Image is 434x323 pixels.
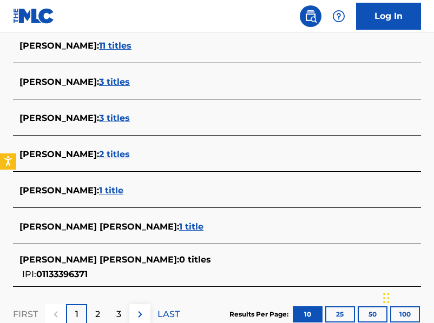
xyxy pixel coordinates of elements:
[325,306,355,322] button: 25
[19,185,99,196] span: [PERSON_NAME] :
[13,8,55,24] img: MLC Logo
[116,308,121,321] p: 3
[300,5,321,27] a: Public Search
[19,149,99,159] span: [PERSON_NAME] :
[134,308,147,321] img: right
[380,271,434,323] iframe: Chat Widget
[157,308,180,321] p: LAST
[293,306,323,322] button: 10
[95,308,100,321] p: 2
[19,113,99,123] span: [PERSON_NAME] :
[328,5,350,27] div: Help
[75,308,78,321] p: 1
[179,254,211,265] span: 0 titles
[19,254,179,265] span: [PERSON_NAME] [PERSON_NAME] :
[99,113,130,123] span: 3 titles
[383,282,390,314] div: Drag
[99,77,130,87] span: 3 titles
[99,185,123,196] span: 1 title
[36,269,88,279] span: 01133396371
[179,221,203,232] span: 1 title
[99,41,131,51] span: 11 titles
[22,269,36,279] span: IPI:
[13,308,38,321] p: FIRST
[332,10,345,23] img: help
[19,41,99,51] span: [PERSON_NAME] :
[304,10,317,23] img: search
[229,309,291,319] p: Results Per Page:
[356,3,421,30] a: Log In
[19,221,179,232] span: [PERSON_NAME] [PERSON_NAME] :
[19,77,99,87] span: [PERSON_NAME] :
[358,306,387,322] button: 50
[99,149,130,159] span: 2 titles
